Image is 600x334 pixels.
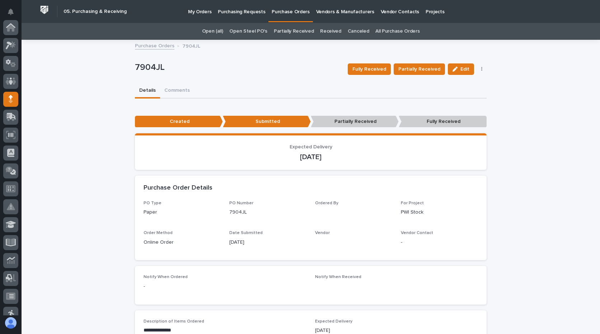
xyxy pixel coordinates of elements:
[229,201,253,205] span: PO Number
[315,275,361,279] span: Notify When Received
[144,283,306,290] p: -
[144,239,221,246] p: Online Order
[64,9,127,15] h2: 05. Purchasing & Receiving
[144,319,204,324] span: Description of Items Ordered
[375,23,419,40] a: All Purchase Orders
[348,23,369,40] a: Canceled
[398,65,440,73] span: Partially Received
[144,201,161,205] span: PO Type
[394,63,445,75] button: Partially Received
[315,231,330,235] span: Vendor
[144,153,478,161] p: [DATE]
[9,9,18,20] div: Notifications
[315,201,338,205] span: Ordered By
[274,23,314,40] a: Partially Received
[3,4,18,19] button: Notifications
[38,3,51,16] img: Workspace Logo
[144,209,221,216] p: Paper
[290,144,332,149] span: Expected Delivery
[135,83,160,99] button: Details
[160,83,194,99] button: Comments
[135,41,174,49] a: Purchase Orders
[399,116,487,128] p: Fully Received
[315,319,352,324] span: Expected Delivery
[144,275,188,279] span: Notify When Ordered
[144,231,173,235] span: Order Method
[460,66,469,72] span: Edit
[348,63,391,75] button: Fully Received
[352,65,386,73] span: Fully Received
[229,23,267,40] a: Open Steel PO's
[401,209,478,216] p: PWI Stock
[3,315,18,330] button: users-avatar
[229,239,306,246] p: [DATE]
[401,239,478,246] p: -
[135,116,223,128] p: Created
[182,42,200,49] p: 7904JL
[320,23,341,40] a: Received
[144,184,212,192] h2: Purchase Order Details
[229,231,263,235] span: Date Submitted
[202,23,223,40] a: Open (all)
[401,231,433,235] span: Vendor Contact
[223,116,311,128] p: Submitted
[135,62,342,73] p: 7904JL
[311,116,399,128] p: Partially Received
[229,209,306,216] p: 7904JL
[448,63,474,75] button: Edit
[401,201,424,205] span: For Project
